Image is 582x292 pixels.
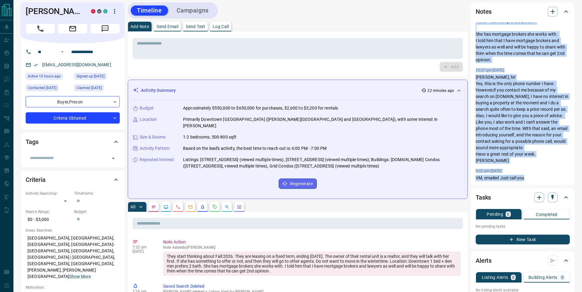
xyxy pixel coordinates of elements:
p: 3:42 pm [DATE] [476,169,502,173]
p: Activity Pattern [140,145,170,152]
svg: Email Verified [34,63,38,67]
div: Alerts [476,253,570,268]
p: Search Range: [26,209,71,214]
p: 7:22 pm [133,245,154,249]
p: Note Action [163,239,460,245]
h2: Criteria [26,175,46,185]
span: Message [90,24,120,34]
p: Send Email [156,24,178,29]
p: 0 [561,275,564,279]
p: Building Alerts [529,275,558,279]
p: No pending tasks [476,222,570,231]
p: Listing Alerts [482,275,508,279]
p: Listings: [STREET_ADDRESS] (viewed multiple times), [STREET_ADDRESS] (viewed multiple times); Bui... [183,157,463,169]
button: Campaigns [170,5,215,16]
svg: Calls [176,204,181,209]
span: Email [58,24,87,34]
div: Criteria [26,172,120,187]
h1: [PERSON_NAME] [26,6,82,16]
p: Add Note [130,24,149,29]
button: Open [109,154,118,163]
svg: Listing Alerts [200,204,205,209]
p: Timeframe: [74,191,120,196]
p: [DATE] [133,249,154,254]
h2: Tasks [476,193,491,202]
p: Saved Search Deleted [163,283,460,290]
h2: Alerts [476,256,492,265]
span: Claimed [DATE] [76,85,102,91]
p: [PERSON_NAME], hi! Yes, this is the only phone number I have. However,if you contact me because o... [476,74,570,164]
p: Primarily Downtown [GEOGRAPHIC_DATA] ([PERSON_NAME][GEOGRAPHIC_DATA] and [GEOGRAPHIC_DATA]), with... [183,116,463,129]
svg: Opportunities [225,204,229,209]
p: 0 [507,212,509,216]
span: Signed up [DATE] [76,73,104,79]
p: Log Call [213,24,229,29]
a: [EMAIL_ADDRESS][DOMAIN_NAME] [42,62,111,67]
p: Budget: [74,209,120,214]
p: Motivation: [26,285,120,290]
div: Tasks [476,190,570,205]
div: Sun Dec 01 2019 [74,73,120,81]
svg: Notes [151,204,156,209]
div: property.ca [91,9,95,13]
div: Tags [26,135,120,149]
p: $0 - $3,000 [26,214,71,225]
svg: Emails [188,204,193,209]
span: Call [26,24,55,34]
p: Approximately $550,000 to $650,000 for purchases, $2,600 to $3,200 for rentals [183,105,338,111]
div: mrloft.ca [97,9,101,13]
p: 22 minutes ago [427,88,454,93]
div: Criteria Obtained [26,112,120,124]
h2: Notes [476,7,492,16]
p: 12:27 pm [DATE] [476,68,504,72]
p: VM, emailed Just call you [476,175,570,181]
div: Tue Jun 14 2022 [74,85,120,93]
p: Activity Summary [141,87,176,94]
p: Budget [140,105,154,111]
span: Active 10 hours ago [28,73,61,79]
p: Send Text [186,24,205,29]
p: All [130,205,135,209]
p: Areas Searched: [26,228,120,233]
p: Pending [487,212,503,216]
p: Completed [536,212,558,217]
div: Activity Summary22 minutes ago [133,85,463,96]
p: Location [140,116,157,123]
h2: Tags [26,137,38,147]
svg: Requests [212,204,217,209]
div: Wed Sep 27 2023 [26,85,71,93]
button: New Task [476,235,570,244]
button: Timeline [131,5,168,16]
p: Based on the lead's activity, the best time to reach out is: 6:00 PM - 7:00 PM [183,145,327,152]
button: Show More [69,273,91,280]
p: Repeated Interest [140,157,174,163]
p: [GEOGRAPHIC_DATA], [GEOGRAPHIC_DATA], [GEOGRAPHIC_DATA], [GEOGRAPHIC_DATA]-[GEOGRAPHIC_DATA], [GE... [26,233,120,282]
div: Sat Sep 13 2025 [26,73,71,81]
div: Notes [476,4,570,19]
span: Contacted [DATE] [28,85,57,91]
svg: Lead Browsing Activity [163,204,168,209]
div: Buyer , Precon [26,96,120,107]
div: condos.ca [103,9,108,13]
p: Note Added by [PERSON_NAME] [163,245,460,250]
p: 1-2 bedrooms, 500-800 sqft [183,134,236,140]
button: Open [59,48,66,56]
svg: Agent Actions [237,204,242,209]
div: They start thinking about Fall 2026. They are leasing on a fixed term, ending [DATE]. The owner o... [163,251,460,276]
button: Regenerate [279,178,317,189]
p: 0 [512,275,514,279]
p: Size & Rooms [140,134,166,140]
p: Actively Searching: [26,191,71,196]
